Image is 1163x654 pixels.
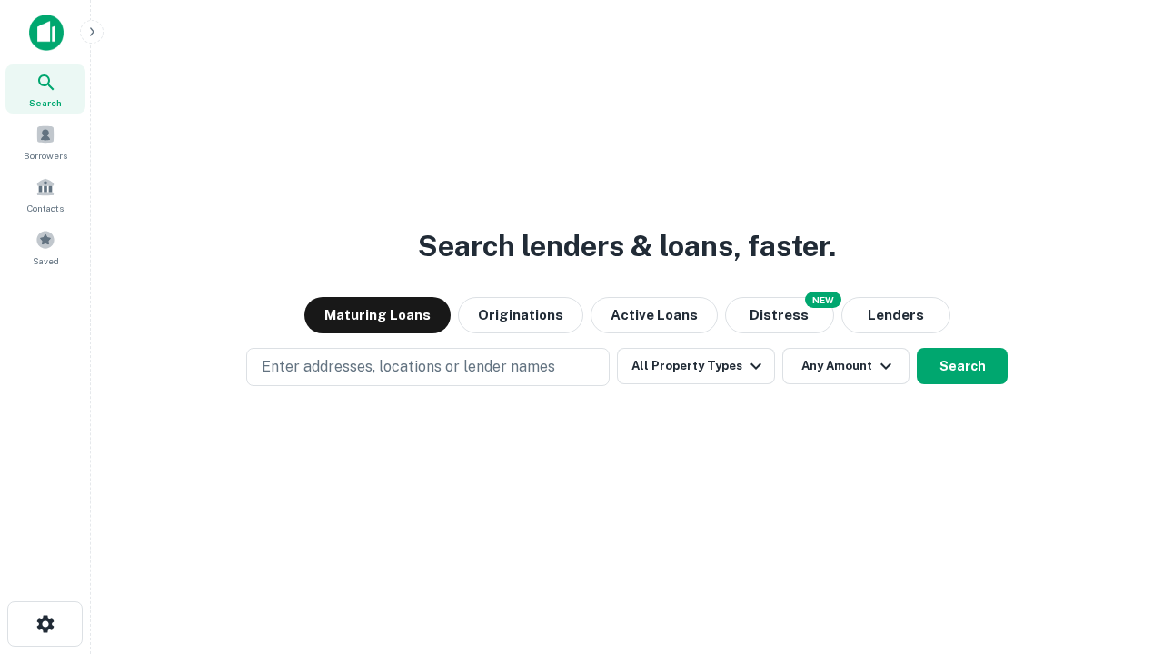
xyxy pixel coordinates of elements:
[5,223,85,272] a: Saved
[246,348,610,386] button: Enter addresses, locations or lender names
[5,64,85,114] a: Search
[29,95,62,110] span: Search
[458,297,583,333] button: Originations
[24,148,67,163] span: Borrowers
[5,170,85,219] a: Contacts
[782,348,910,384] button: Any Amount
[5,117,85,166] a: Borrowers
[262,356,555,378] p: Enter addresses, locations or lender names
[917,348,1008,384] button: Search
[27,201,64,215] span: Contacts
[29,15,64,51] img: capitalize-icon.png
[418,224,836,268] h3: Search lenders & loans, faster.
[617,348,775,384] button: All Property Types
[725,297,834,333] button: Search distressed loans with lien and other non-mortgage details.
[805,292,841,308] div: NEW
[841,297,950,333] button: Lenders
[33,253,59,268] span: Saved
[591,297,718,333] button: Active Loans
[1072,509,1163,596] iframe: Chat Widget
[304,297,451,333] button: Maturing Loans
